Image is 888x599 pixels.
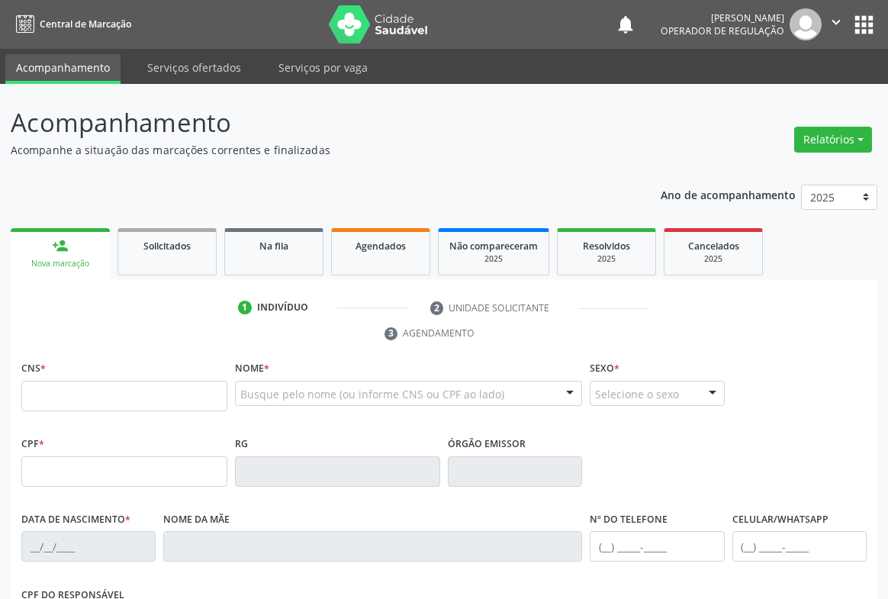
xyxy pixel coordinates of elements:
span: Operador de regulação [661,24,784,37]
div: 2025 [675,253,751,265]
input: (__) _____-_____ [732,531,867,562]
div: [PERSON_NAME] [661,11,784,24]
p: Acompanhe a situação das marcações correntes e finalizadas [11,142,617,158]
label: CPF [21,433,44,456]
label: Nº do Telefone [590,508,668,532]
label: RG [235,433,248,456]
span: Busque pelo nome (ou informe CNS ou CPF ao lado) [240,386,504,402]
input: __/__/____ [21,531,156,562]
span: Não compareceram [449,240,538,253]
div: 2025 [568,253,645,265]
span: Selecione o sexo [595,386,679,402]
button: notifications [615,14,636,35]
img: img [790,8,822,40]
label: Data de nascimento [21,508,130,532]
button:  [822,8,851,40]
span: Na fila [259,240,288,253]
label: Sexo [590,357,619,381]
button: apps [851,11,877,38]
a: Acompanhamento [5,54,121,84]
div: person_add [52,237,69,254]
p: Ano de acompanhamento [661,185,796,204]
div: Indivíduo [257,301,308,314]
a: Serviços ofertados [137,54,252,81]
p: Acompanhamento [11,104,617,142]
div: 1 [238,301,252,314]
label: Órgão emissor [448,433,526,456]
span: Solicitados [143,240,191,253]
label: CNS [21,357,46,381]
input: (__) _____-_____ [590,531,724,562]
span: Central de Marcação [40,18,131,31]
i:  [828,14,845,31]
span: Cancelados [688,240,739,253]
label: Celular/WhatsApp [732,508,828,532]
a: Serviços por vaga [268,54,378,81]
a: Central de Marcação [11,11,131,37]
label: Nome da mãe [163,508,230,532]
span: Resolvidos [583,240,630,253]
div: 2025 [449,253,538,265]
button: Relatórios [794,127,872,153]
span: Agendados [356,240,406,253]
div: Nova marcação [21,258,99,269]
label: Nome [235,357,269,381]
